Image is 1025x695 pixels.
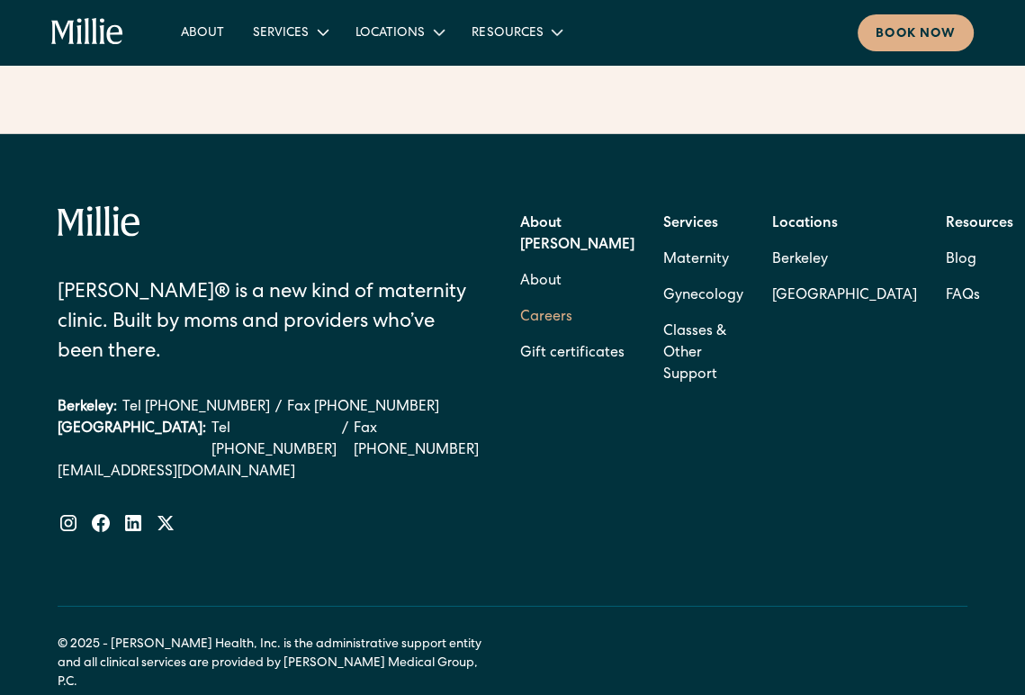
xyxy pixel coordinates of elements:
[238,17,341,47] div: Services
[663,242,729,278] a: Maternity
[663,278,743,314] a: Gynecology
[520,300,572,336] a: Careers
[663,217,718,231] strong: Services
[275,397,282,419] div: /
[663,314,743,393] a: Classes & Other Support
[354,419,479,462] a: Fax [PHONE_NUMBER]
[946,278,980,314] a: FAQs
[341,17,457,47] div: Locations
[211,419,337,462] a: Tel [PHONE_NUMBER]
[166,17,238,47] a: About
[58,397,117,419] div: Berkeley:
[58,419,206,462] div: [GEOGRAPHIC_DATA]:
[946,217,1013,231] strong: Resources
[520,336,625,372] a: Gift certificates
[58,279,479,368] div: [PERSON_NAME]® is a new kind of maternity clinic. Built by moms and providers who’ve been there.
[946,242,976,278] a: Blog
[520,217,634,253] strong: About [PERSON_NAME]
[122,397,270,419] a: Tel [PHONE_NUMBER]
[457,17,575,47] div: Resources
[355,24,425,43] div: Locations
[772,242,917,278] a: Berkeley
[287,397,439,419] a: Fax [PHONE_NUMBER]
[342,419,348,462] div: /
[772,278,917,314] a: [GEOGRAPHIC_DATA]
[772,217,838,231] strong: Locations
[472,24,543,43] div: Resources
[51,18,123,46] a: home
[520,264,562,300] a: About
[858,14,974,51] a: Book now
[253,24,309,43] div: Services
[58,462,479,483] a: [EMAIL_ADDRESS][DOMAIN_NAME]
[876,25,956,44] div: Book now
[58,636,490,692] div: © 2025 - [PERSON_NAME] Health, Inc. is the administrative support entity and all clinical service...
